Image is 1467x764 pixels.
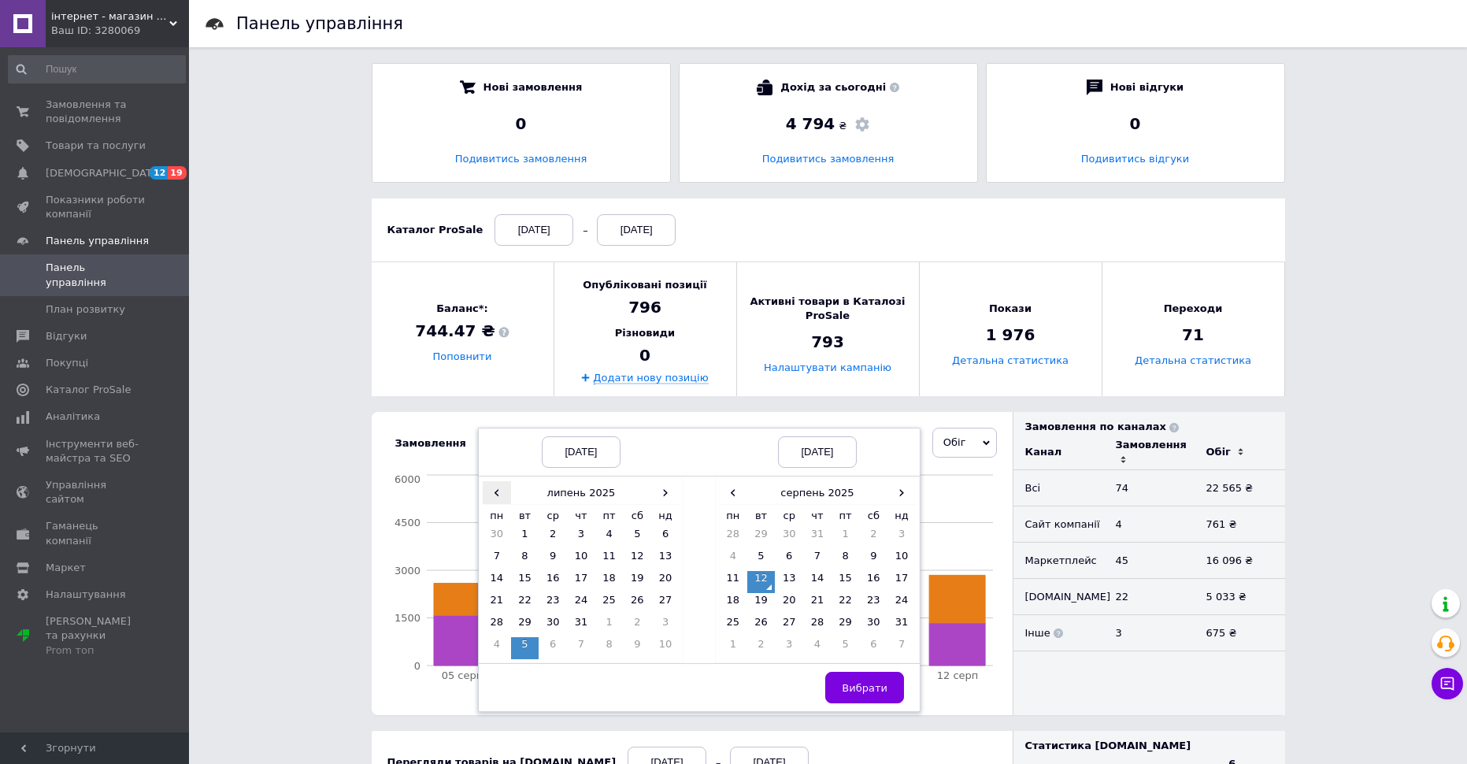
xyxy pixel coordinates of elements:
span: Аналітика [46,410,100,424]
span: 71 [1182,325,1204,347]
span: Панель управління [46,234,149,248]
span: Переходи [1164,302,1223,316]
td: 4 [1104,506,1195,543]
div: Ваш ID: 3280069 [51,24,189,38]
span: 796 [628,296,661,318]
td: Канал [1013,434,1104,470]
span: 744.47 ₴ [415,321,509,343]
td: 8 [595,637,624,659]
span: Відгуки [46,329,87,343]
span: Налаштування [46,588,126,602]
span: Показники роботи компанії [46,193,146,221]
td: 30 [483,527,511,549]
button: Вибрати [825,672,904,703]
td: 11 [719,571,747,593]
td: 6 [651,527,680,549]
td: 10 [651,637,680,659]
tspan: 12 серп [936,669,978,681]
td: 22 565 ₴ [1195,470,1285,506]
td: 22 [832,593,860,615]
td: Всi [1013,470,1104,506]
td: 15 [832,571,860,593]
span: План розвитку [46,302,125,317]
a: Подивитись замовлення [455,153,587,165]
td: 4 [483,637,511,659]
span: 4 794 [786,114,835,133]
td: 1 [595,615,624,637]
td: 3 [775,637,803,659]
td: 17 [887,571,916,593]
span: Інструменти веб-майстра та SEO [46,437,146,465]
td: 5 [832,637,860,659]
th: сб [623,505,651,528]
span: Замовлення та повідомлення [46,98,146,126]
input: Пошук [8,55,186,83]
td: 5 [747,549,776,571]
span: 793 [811,332,844,354]
div: 0 [388,113,654,135]
td: 23 [539,593,567,615]
td: 21 [483,593,511,615]
td: 24 [887,593,916,615]
td: 5 [623,527,651,549]
span: › [651,481,680,504]
span: Баланс*: [415,302,509,316]
td: 27 [651,593,680,615]
td: 28 [803,615,832,637]
td: 7 [483,549,511,571]
th: вт [747,505,776,528]
td: 1 [719,637,747,659]
span: Управління сайтом [46,478,146,506]
a: Додати нову позицію [593,371,708,384]
th: ср [539,505,567,528]
td: 16 [859,571,887,593]
div: [DATE] [597,214,676,246]
div: Замовлення [1116,438,1187,452]
th: серпень 2025 [747,481,888,505]
div: [DATE] [542,436,621,468]
td: 45 [1104,543,1195,579]
td: Сайт компанії [1013,506,1104,543]
td: 28 [483,615,511,637]
span: Маркет [46,561,86,575]
td: 10 [887,549,916,571]
td: 19 [747,593,776,615]
td: 24 [567,593,595,615]
div: Обіг [1206,445,1231,459]
span: Товари та послуги [46,139,146,153]
div: Замовлення по каналах [1025,420,1285,434]
th: ср [775,505,803,528]
tspan: 0 [413,660,420,672]
td: 30 [775,527,803,549]
td: 22 [511,593,539,615]
tspan: 05 серп [441,669,483,681]
span: Панель управління [46,261,146,289]
th: пн [719,505,747,528]
td: 31 [803,527,832,549]
span: Покупці [46,356,88,370]
tspan: 4500 [394,517,420,528]
td: 9 [623,637,651,659]
a: Подивитись відгуки [1081,153,1189,165]
td: 5 033 ₴ [1195,579,1285,615]
div: Замовлення [395,436,466,451]
td: 9 [859,549,887,571]
td: 10 [567,549,595,571]
td: 26 [623,593,651,615]
td: 13 [651,549,680,571]
td: 25 [595,593,624,615]
a: Подивитись замовлення [762,153,895,165]
span: Нові відгуки [1110,80,1184,95]
td: 23 [859,593,887,615]
td: 14 [803,571,832,593]
td: 17 [567,571,595,593]
span: 1 976 [986,325,1035,347]
a: Детальна статистика [952,355,1069,367]
span: ‹ [719,481,747,504]
td: 4 [719,549,747,571]
span: ₴ [839,119,846,133]
td: 22 [1104,579,1195,615]
th: пн [483,505,511,528]
h1: Панель управління [236,14,403,33]
th: чт [567,505,595,528]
